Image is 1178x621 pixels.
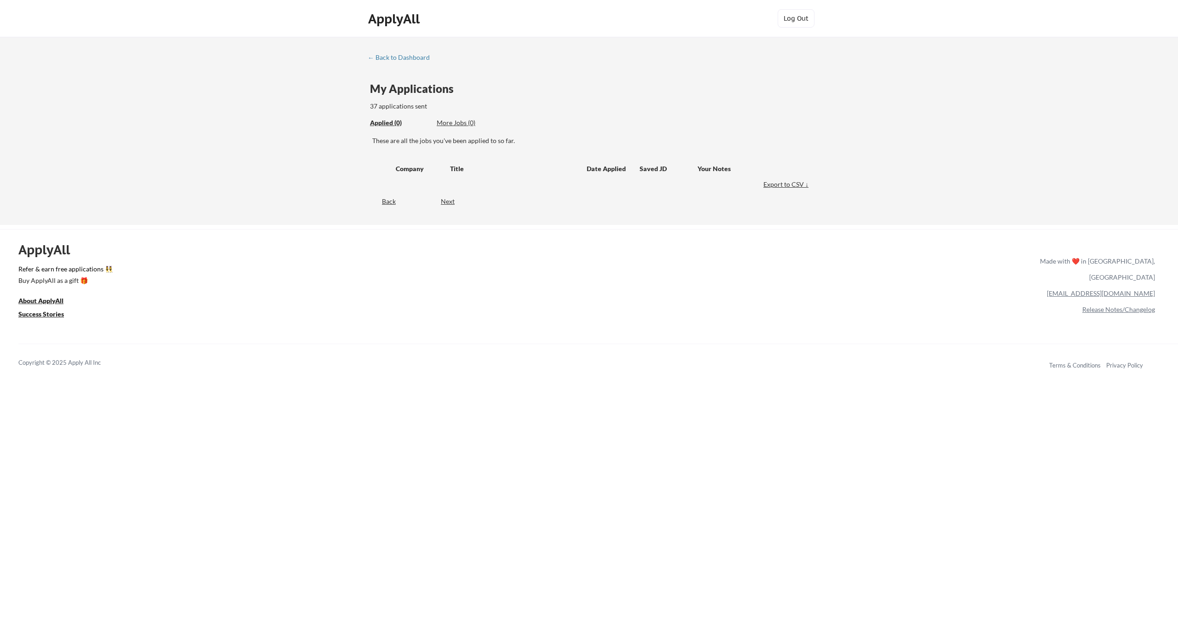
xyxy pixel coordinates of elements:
div: Applied (0) [370,118,430,127]
div: Title [450,164,578,173]
div: ApplyAll [18,242,81,258]
a: Success Stories [18,309,76,321]
a: Buy ApplyAll as a gift 🎁 [18,276,110,287]
button: Log Out [778,9,814,28]
div: 37 applications sent [370,102,548,111]
a: Refer & earn free applications 👯‍♀️ [18,266,848,276]
div: My Applications [370,83,461,94]
div: Next [441,197,465,206]
div: ← Back to Dashboard [368,54,437,61]
div: Date Applied [587,164,627,173]
div: Buy ApplyAll as a gift 🎁 [18,277,110,284]
div: Made with ❤️ in [GEOGRAPHIC_DATA], [GEOGRAPHIC_DATA] [1036,253,1155,285]
div: These are job applications we think you'd be a good fit for, but couldn't apply you to automatica... [437,118,504,128]
a: [EMAIL_ADDRESS][DOMAIN_NAME] [1047,289,1155,297]
div: These are all the jobs you've been applied to so far. [372,136,811,145]
a: About ApplyAll [18,296,76,307]
u: About ApplyAll [18,297,64,305]
u: Success Stories [18,310,64,318]
div: These are all the jobs you've been applied to so far. [370,118,430,128]
div: More Jobs (0) [437,118,504,127]
div: Saved JD [640,160,698,177]
div: Export to CSV ↓ [763,180,811,189]
a: Terms & Conditions [1049,362,1101,369]
div: Your Notes [698,164,803,173]
a: Privacy Policy [1106,362,1143,369]
div: ApplyAll [368,11,422,27]
div: Back [368,197,396,206]
a: ← Back to Dashboard [368,54,437,63]
a: Release Notes/Changelog [1082,305,1155,313]
div: Copyright © 2025 Apply All Inc [18,358,124,368]
div: Company [396,164,442,173]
